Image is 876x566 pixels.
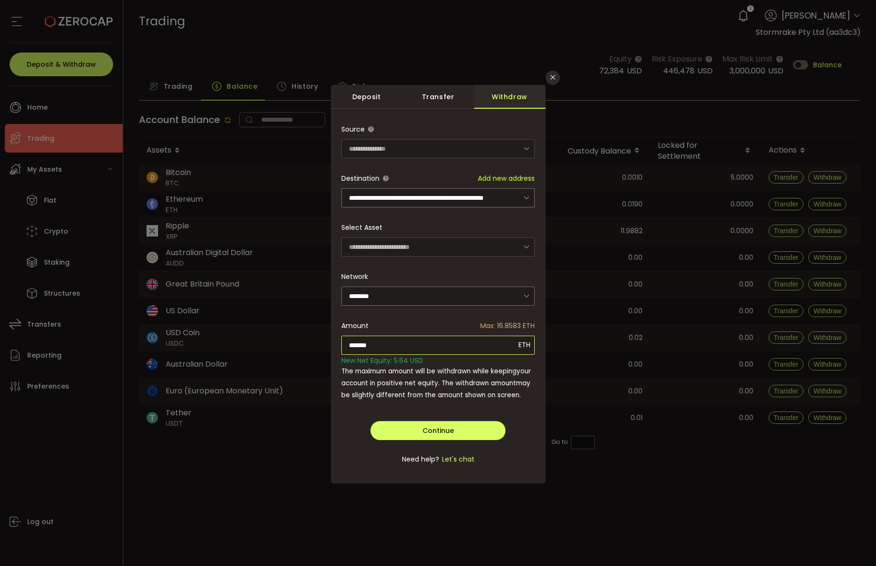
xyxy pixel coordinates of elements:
div: Deposit [331,85,402,109]
iframe: Chat Widget [828,520,876,566]
div: Transfer [402,85,474,109]
div: Withdraw [474,85,546,109]
div: dialog [331,85,546,484]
